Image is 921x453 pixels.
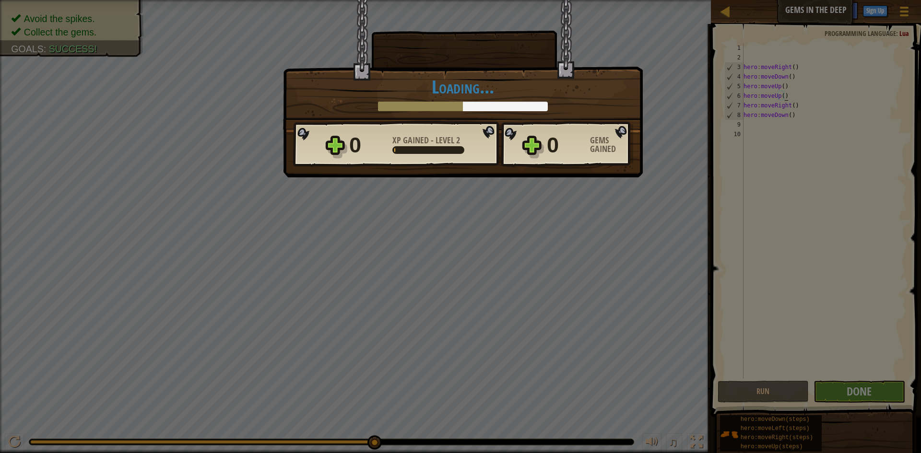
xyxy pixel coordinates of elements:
[547,130,584,161] div: 0
[434,134,456,146] span: Level
[590,136,633,153] div: Gems Gained
[293,77,633,97] h1: Loading...
[456,134,460,146] span: 2
[349,130,387,161] div: 0
[392,136,460,145] div: -
[392,134,431,146] span: XP Gained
